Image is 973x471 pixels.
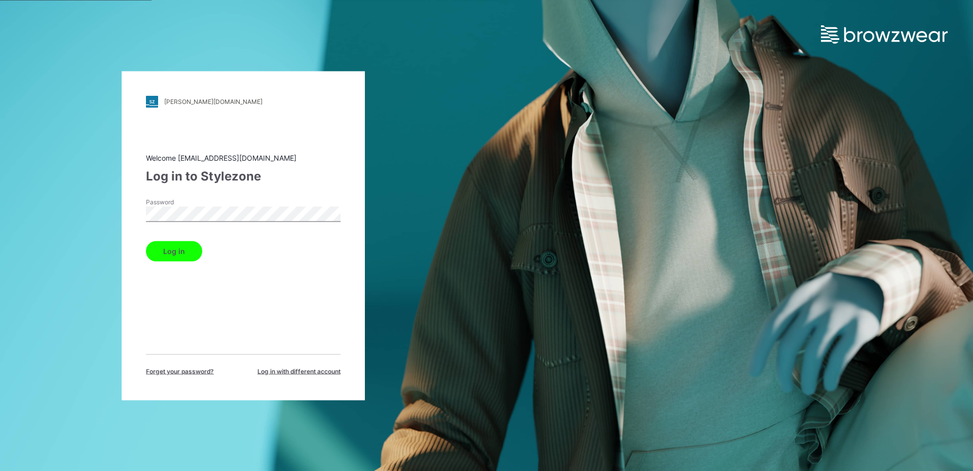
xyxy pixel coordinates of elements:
label: Password [146,197,217,206]
img: browzwear-logo.e42bd6dac1945053ebaf764b6aa21510.svg [821,25,948,44]
span: Log in with different account [257,367,341,376]
a: [PERSON_NAME][DOMAIN_NAME] [146,95,341,107]
div: [PERSON_NAME][DOMAIN_NAME] [164,98,263,105]
img: stylezone-logo.562084cfcfab977791bfbf7441f1a819.svg [146,95,158,107]
div: Log in to Stylezone [146,167,341,185]
span: Forget your password? [146,367,214,376]
div: Welcome [EMAIL_ADDRESS][DOMAIN_NAME] [146,152,341,163]
button: Log in [146,241,202,261]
